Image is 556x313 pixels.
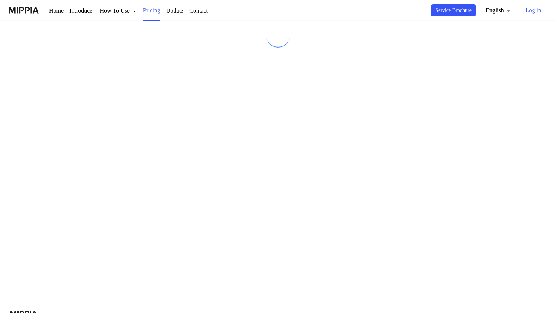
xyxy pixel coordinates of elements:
a: Home [49,6,65,15]
button: How To Use [104,6,146,15]
button: Service Brochure [424,4,474,16]
a: Update [176,6,196,15]
a: Introduce [71,6,98,15]
button: English [478,3,515,18]
a: Contact [202,6,224,15]
a: Pricing [152,0,170,21]
div: English [482,6,504,15]
div: How To Use [104,6,140,15]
